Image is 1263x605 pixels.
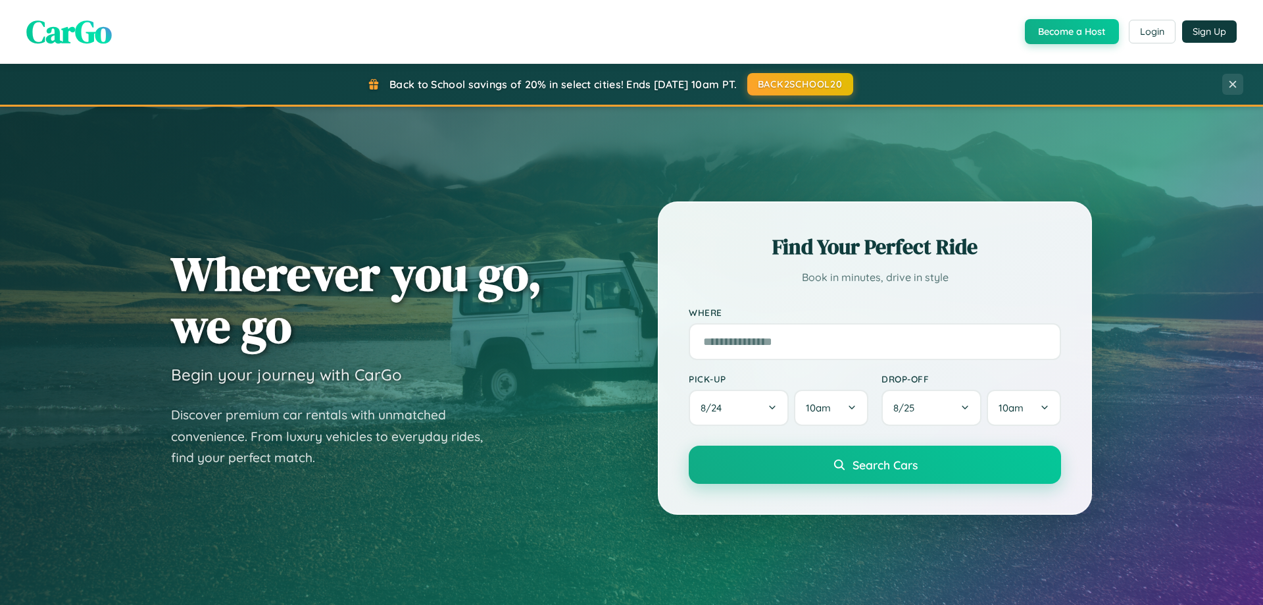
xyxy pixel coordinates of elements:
button: Login [1129,20,1176,43]
p: Book in minutes, drive in style [689,268,1061,287]
button: 8/24 [689,390,789,426]
span: 8 / 25 [893,402,921,414]
h1: Wherever you go, we go [171,248,542,352]
label: Drop-off [881,373,1061,384]
span: Back to School savings of 20% in select cities! Ends [DATE] 10am PT. [389,78,737,91]
button: 8/25 [881,390,981,426]
span: Search Cars [853,458,918,472]
label: Where [689,307,1061,318]
h3: Begin your journey with CarGo [171,365,402,384]
h2: Find Your Perfect Ride [689,232,1061,261]
button: BACK2SCHOOL20 [747,73,853,95]
span: CarGo [26,10,112,53]
button: Become a Host [1025,19,1119,44]
button: 10am [794,390,868,426]
p: Discover premium car rentals with unmatched convenience. From luxury vehicles to everyday rides, ... [171,404,500,469]
span: 10am [999,402,1024,414]
button: Search Cars [689,446,1061,484]
span: 8 / 24 [701,402,728,414]
span: 10am [806,402,831,414]
label: Pick-up [689,373,868,384]
button: Sign Up [1182,20,1237,43]
button: 10am [987,390,1061,426]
